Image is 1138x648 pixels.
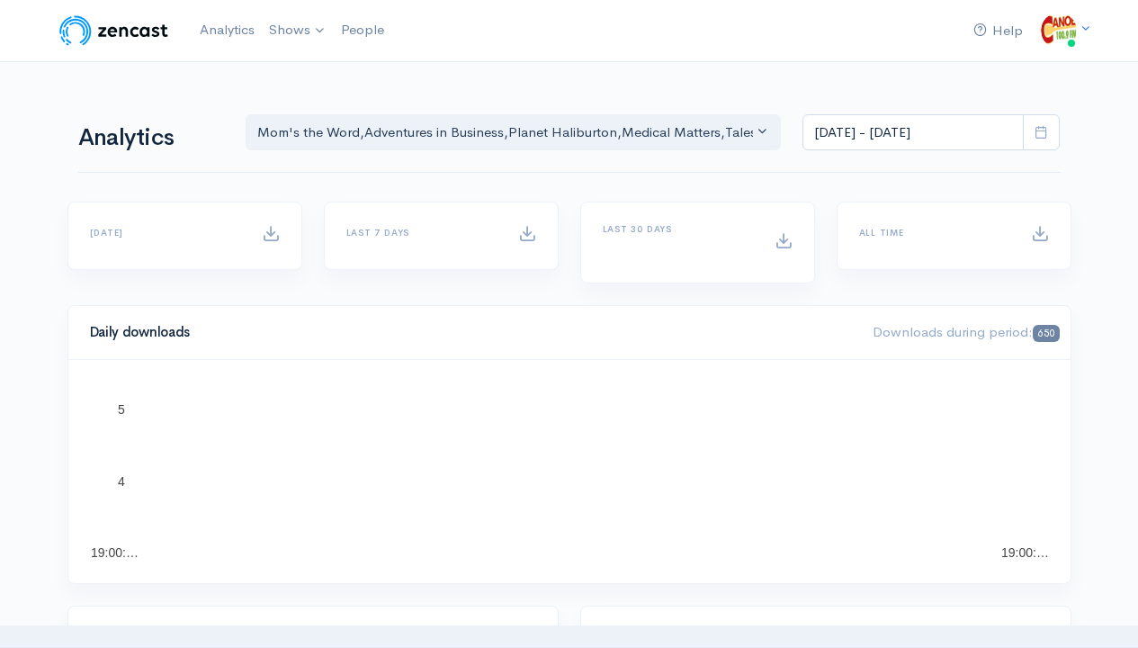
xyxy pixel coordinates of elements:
[57,13,171,49] img: ZenCast Logo
[1041,13,1077,49] img: ...
[90,228,240,238] h6: [DATE]
[90,382,1049,562] svg: A chart.
[90,325,852,340] h4: Daily downloads
[967,624,1060,641] span: Latest episode:
[802,114,1024,151] input: analytics date range selector
[257,122,754,143] div: Mom's the Word , Adventures in Business , Planet Haliburton , Medical Matters , Tales from the Bi...
[118,474,125,489] text: 4
[346,228,497,238] h6: Last 7 days
[78,125,224,151] h1: Analytics
[334,11,391,49] a: People
[118,402,125,417] text: 5
[262,11,334,50] a: Shows
[1001,545,1049,560] text: 19:00:…
[193,11,262,49] a: Analytics
[873,323,1059,340] span: Downloads during period:
[246,114,782,151] button: Mom's the Word, Adventures in Business, Planet Haliburton, Medical Matters, Tales from the Big Ca...
[603,224,753,234] h6: Last 30 days
[91,545,139,560] text: 19:00:…
[859,228,1009,238] h6: All time
[966,12,1030,50] a: Help
[1033,325,1059,342] span: 650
